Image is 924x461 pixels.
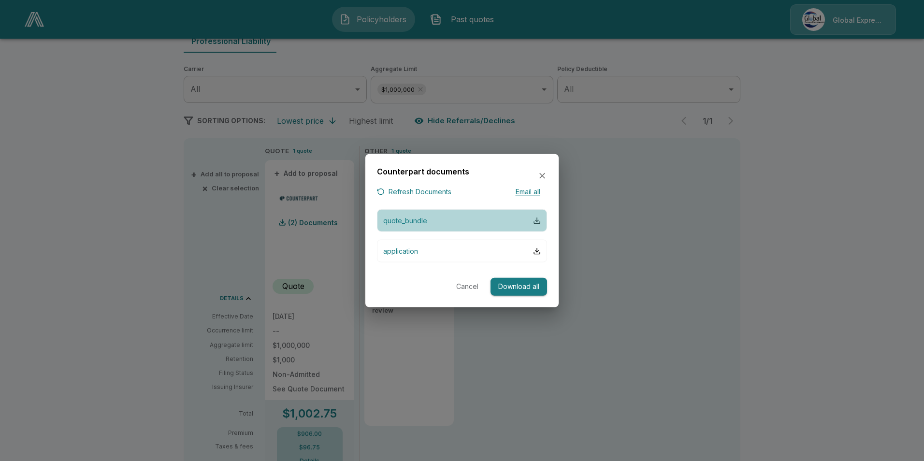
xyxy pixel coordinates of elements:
[377,209,547,232] button: quote_bundle
[377,240,547,262] button: application
[383,246,418,256] p: application
[377,186,451,198] button: Refresh Documents
[508,186,547,198] button: Email all
[452,278,483,296] button: Cancel
[377,166,469,178] h6: Counterpart documents
[383,216,427,226] p: quote_bundle
[491,278,547,296] button: Download all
